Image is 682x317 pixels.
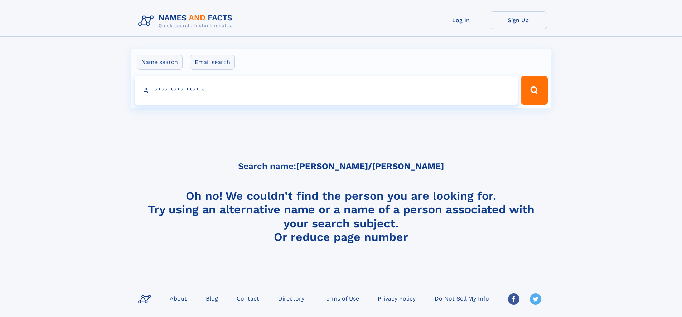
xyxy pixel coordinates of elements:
button: Search Button [521,76,547,105]
img: Facebook [508,293,519,305]
a: About [167,293,190,303]
a: Contact [234,293,262,303]
a: Directory [275,293,307,303]
a: Blog [203,293,221,303]
img: Twitter [530,293,541,305]
a: Log In [432,11,490,29]
input: search input [135,76,518,105]
a: Privacy Policy [375,293,419,303]
a: Sign Up [490,11,547,29]
h5: Search name: [238,162,444,171]
a: Terms of Use [320,293,362,303]
b: [PERSON_NAME]/[PERSON_NAME] [296,161,444,171]
a: Do Not Sell My Info [432,293,492,303]
label: Email search [190,55,235,70]
label: Name search [137,55,183,70]
img: Logo Names and Facts [135,11,238,31]
h4: Oh no! We couldn’t find the person you are looking for. Try using an alternative name or a name o... [135,189,547,243]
